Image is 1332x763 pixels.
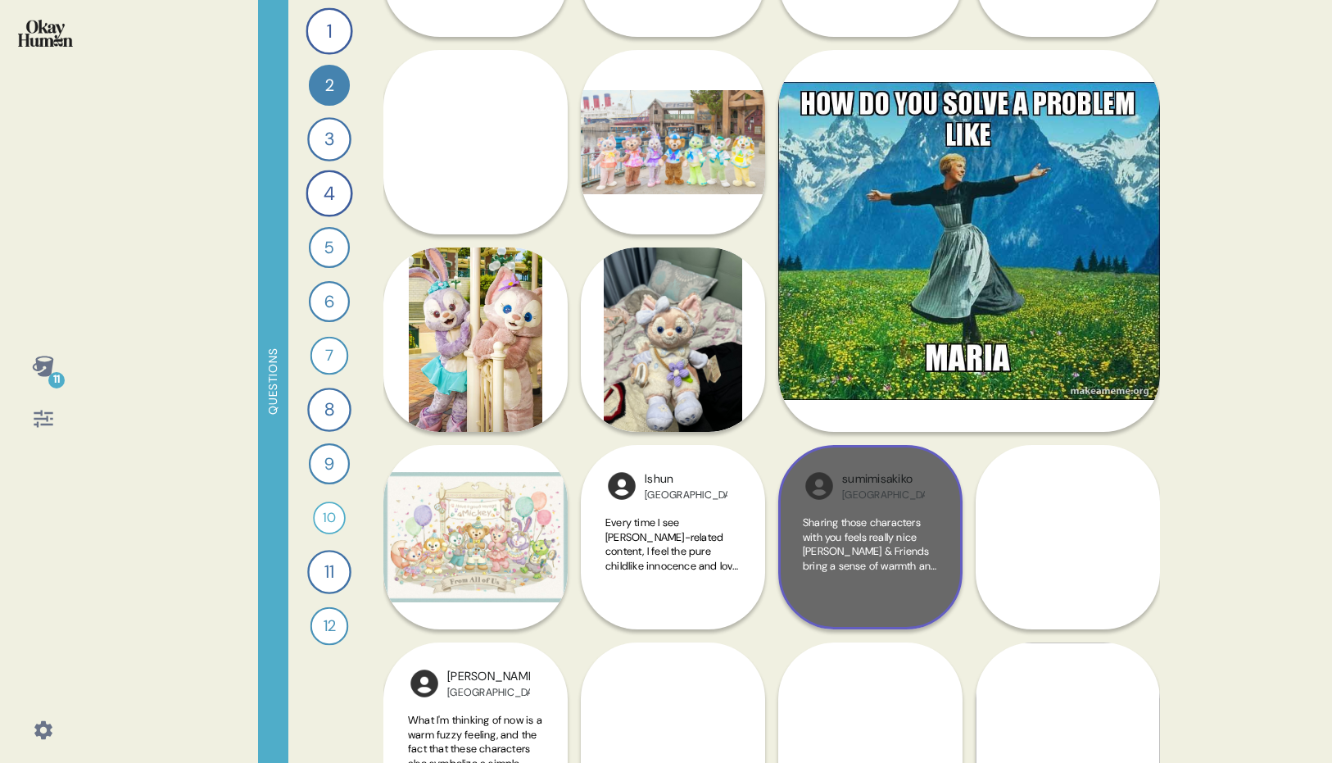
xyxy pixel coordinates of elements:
div: 8 [307,388,351,432]
div: 11 [307,550,351,594]
div: 10 [313,502,346,534]
div: 5 [309,227,350,268]
div: 7 [310,337,349,375]
div: [PERSON_NAME] [447,668,530,686]
div: 12 [310,607,349,646]
div: sumimisakiko [842,470,925,488]
span: Sharing those characters with you feels really nice [PERSON_NAME] & Friends bring a sense of warm... [803,515,937,615]
div: 3 [307,117,351,161]
div: 6 [309,281,350,322]
div: 1 [306,7,352,54]
div: 11 [48,372,65,388]
span: Every time I see [PERSON_NAME]-related content, I feel the pure childlike innocence and love of t... [605,515,739,602]
div: lshun [645,470,727,488]
div: 4 [306,170,352,216]
div: [GEOGRAPHIC_DATA] [842,488,925,502]
img: okayhuman.3b1b6348.png [18,20,73,47]
div: 9 [309,443,350,484]
img: l1ibTKarBSWXLOhlfT5LxFP+OttMJpPJZDKZTCbz9PgHEggSPYjZSwEAAAAASUVORK5CYII= [408,667,441,700]
img: l1ibTKarBSWXLOhlfT5LxFP+OttMJpPJZDKZTCbz9PgHEggSPYjZSwEAAAAASUVORK5CYII= [605,470,638,502]
div: [GEOGRAPHIC_DATA] [447,686,530,699]
div: [GEOGRAPHIC_DATA] [645,488,727,502]
div: 2 [309,65,350,106]
img: l1ibTKarBSWXLOhlfT5LxFP+OttMJpPJZDKZTCbz9PgHEggSPYjZSwEAAAAASUVORK5CYII= [803,470,836,502]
